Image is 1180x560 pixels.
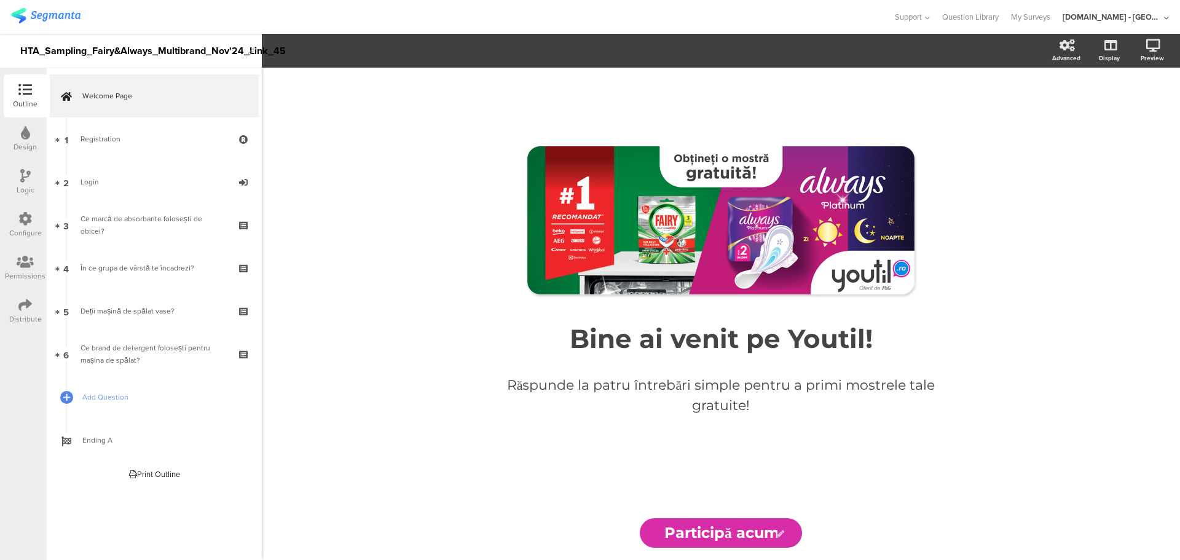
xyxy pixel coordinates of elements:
[50,290,259,333] a: 5 Deții mașină de spălat vase?
[640,518,802,548] input: Start
[65,132,68,146] span: 1
[82,90,240,102] span: Welcome Page
[1052,53,1080,63] div: Advanced
[63,304,69,318] span: 5
[5,270,45,282] div: Permissions
[81,342,227,366] div: Ce brand de detergent folosești pentru mașina de spălat?
[50,419,259,462] a: Ending A
[895,11,922,23] span: Support
[63,218,69,232] span: 3
[129,468,180,480] div: Print Outline
[63,347,69,361] span: 6
[494,323,948,355] p: Bine ai venit pe Youtil!
[1063,11,1161,23] div: [DOMAIN_NAME] - [GEOGRAPHIC_DATA]
[50,117,259,160] a: 1 Registration
[82,434,240,446] span: Ending A
[1099,53,1120,63] div: Display
[63,175,69,189] span: 2
[9,227,42,239] div: Configure
[50,246,259,290] a: 4 În ce grupa de vârstă te încadrezi?
[63,261,69,275] span: 4
[1141,53,1164,63] div: Preview
[81,213,227,237] div: Ce marcă de absorbante folosești de obicei?
[11,8,81,23] img: segmanta logo
[9,314,42,325] div: Distribute
[81,133,227,145] div: Registration
[81,176,227,188] div: Login
[81,262,227,274] div: În ce grupa de vârstă te încadrezi?
[50,160,259,203] a: 2 Login
[13,98,37,109] div: Outline
[20,41,242,61] div: HTA_Sampling_Fairy&Always_Multibrand_Nov'24_Link_45
[506,375,936,416] p: Răspunde la patru întrebări simple pentru a primi mostrele tale gratuite!
[82,391,240,403] span: Add Question
[50,333,259,376] a: 6 Ce brand de detergent folosești pentru mașina de spălat?
[50,203,259,246] a: 3 Ce marcă de absorbante folosești de obicei?
[81,305,227,317] div: Deții mașină de spălat vase?
[14,141,37,152] div: Design
[50,74,259,117] a: Welcome Page
[17,184,34,195] div: Logic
